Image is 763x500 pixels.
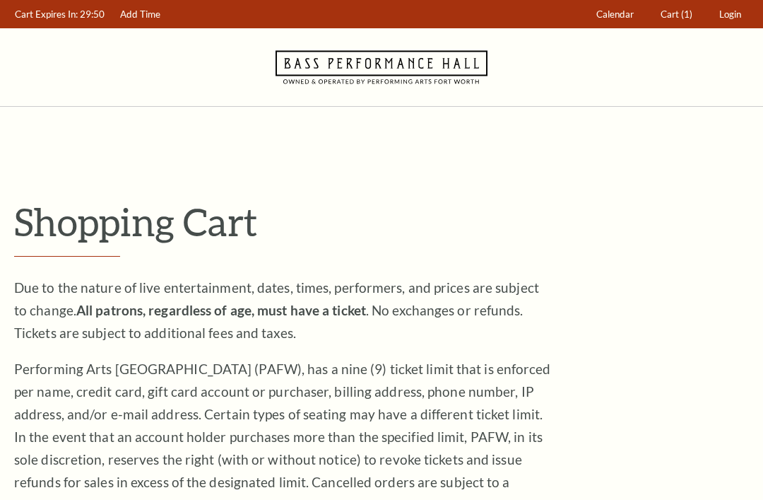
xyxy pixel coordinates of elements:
a: Add Time [114,1,167,28]
span: (1) [681,8,692,20]
span: Calendar [596,8,634,20]
p: Shopping Cart [14,199,749,245]
strong: All patrons, regardless of age, must have a ticket [76,302,366,318]
a: Login [713,1,748,28]
a: Calendar [590,1,641,28]
span: Cart Expires In: [15,8,78,20]
a: Cart (1) [654,1,699,28]
span: Cart [661,8,679,20]
span: Due to the nature of live entertainment, dates, times, performers, and prices are subject to chan... [14,279,539,341]
span: 29:50 [80,8,105,20]
span: Login [719,8,741,20]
